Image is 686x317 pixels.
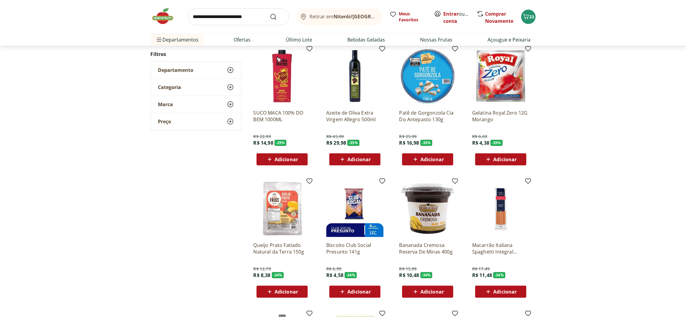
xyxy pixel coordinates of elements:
[444,11,459,17] a: Entrar
[188,8,289,25] input: search
[254,272,271,279] span: R$ 8,38
[399,242,456,255] a: Bananada Cremosa Reserva De Minas 400g
[472,48,529,105] img: Gelatina Royal Zero 12G Morango
[254,109,311,123] a: SUCO MACA 100% DO BEM 1000ML
[158,101,173,107] span: Marca
[272,272,284,278] span: - 34 %
[472,266,490,272] span: R$ 17,49
[257,153,308,165] button: Adicionar
[329,286,380,298] button: Adicionar
[326,180,383,237] img: Biscoito Club Social Presunto 141g
[493,157,517,162] span: Adicionar
[472,180,529,237] img: Macarrão Italiana Spaghetti Integral Paganini 500g
[151,62,241,78] button: Departamento
[296,8,382,25] button: Retirar emNiterói/[GEOGRAPHIC_DATA]
[399,134,417,140] span: R$ 25,99
[275,289,298,294] span: Adicionar
[475,286,526,298] button: Adicionar
[326,134,344,140] span: R$ 45,99
[151,113,241,130] button: Preço
[326,266,341,272] span: R$ 6,99
[329,153,380,165] button: Adicionar
[399,109,456,123] a: Patê de Gorgonzola Cia Do Antepasto 130g
[402,286,453,298] button: Adicionar
[472,140,489,146] span: R$ 4,38
[234,36,251,43] a: Ofertas
[399,266,417,272] span: R$ 15,99
[472,134,487,140] span: R$ 6,69
[420,157,444,162] span: Adicionar
[402,153,453,165] button: Adicionar
[348,36,385,43] a: Bebidas Geladas
[485,11,514,24] a: Comprar Novamente
[345,272,357,278] span: - 34 %
[347,140,359,146] span: - 35 %
[347,289,371,294] span: Adicionar
[444,11,477,24] a: Criar conta
[326,109,383,123] a: Azeite de Oliva Extra Virgem Allegro 500ml
[326,242,383,255] a: Biscoito Club Social Presunto 141g
[493,289,517,294] span: Adicionar
[254,266,271,272] span: R$ 12,79
[472,242,529,255] a: Macarrão Italiana Spaghetti Integral Paganini 500g
[399,272,419,279] span: R$ 10,48
[254,242,311,255] a: Queijo Prato Fatiado Natural da Terra 150g
[399,180,456,237] img: Bananada Cremosa Reserva De Minas 400g
[530,14,534,20] span: 23
[326,272,343,279] span: R$ 4,58
[254,180,311,237] img: Queijo Prato Fatiado Natural da Terra 150g
[158,84,181,90] span: Categoria
[158,67,194,73] span: Departamento
[399,11,427,23] span: Meus Favoritos
[155,32,163,47] button: Menu
[257,286,308,298] button: Adicionar
[493,272,505,278] span: - 34 %
[286,36,312,43] a: Último Lote
[521,10,536,24] button: Carrinho
[420,289,444,294] span: Adicionar
[491,140,503,146] span: - 35 %
[472,272,492,279] span: R$ 11,48
[270,13,284,20] button: Submit Search
[334,13,402,20] b: Niterói/[GEOGRAPHIC_DATA]
[275,140,287,146] span: - 35 %
[326,140,346,146] span: R$ 29,98
[309,14,376,19] span: Retirar em
[254,140,273,146] span: R$ 14,98
[151,96,241,113] button: Marca
[275,157,298,162] span: Adicionar
[420,36,453,43] a: Nossas Frutas
[151,79,241,96] button: Categoria
[389,11,427,23] a: Meus Favoritos
[151,48,241,60] h2: Filtros
[399,140,419,146] span: R$ 16,98
[254,48,311,105] img: SUCO MACA 100% DO BEM 1000ML
[444,10,470,25] span: ou
[158,118,171,125] span: Preço
[155,32,199,47] span: Departamentos
[399,48,456,105] img: Patê de Gorgonzola Cia Do Antepasto 130g
[420,140,432,146] span: - 35 %
[326,48,383,105] img: Azeite de Oliva Extra Virgem Allegro 500ml
[420,272,432,278] span: - 34 %
[347,157,371,162] span: Adicionar
[151,7,181,25] img: Hortifruti
[254,134,271,140] span: R$ 22,99
[475,153,526,165] button: Adicionar
[472,109,529,123] a: Gelatina Royal Zero 12G Morango
[488,36,531,43] a: Açougue e Peixaria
